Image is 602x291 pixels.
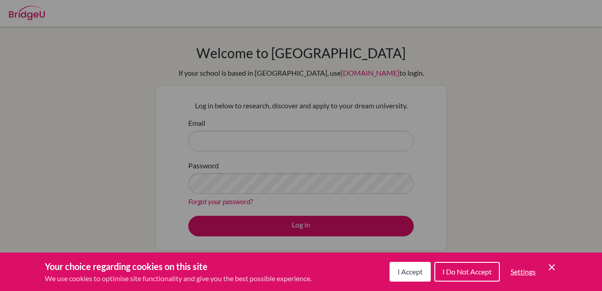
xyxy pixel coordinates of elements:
[434,262,500,282] button: I Do Not Accept
[45,273,312,284] p: We use cookies to optimise site functionality and give you the best possible experience.
[503,263,543,281] button: Settings
[442,267,492,276] span: I Do Not Accept
[398,267,423,276] span: I Accept
[511,267,536,276] span: Settings
[45,260,312,273] h3: Your choice regarding cookies on this site
[546,262,557,273] button: Save and close
[390,262,431,282] button: I Accept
